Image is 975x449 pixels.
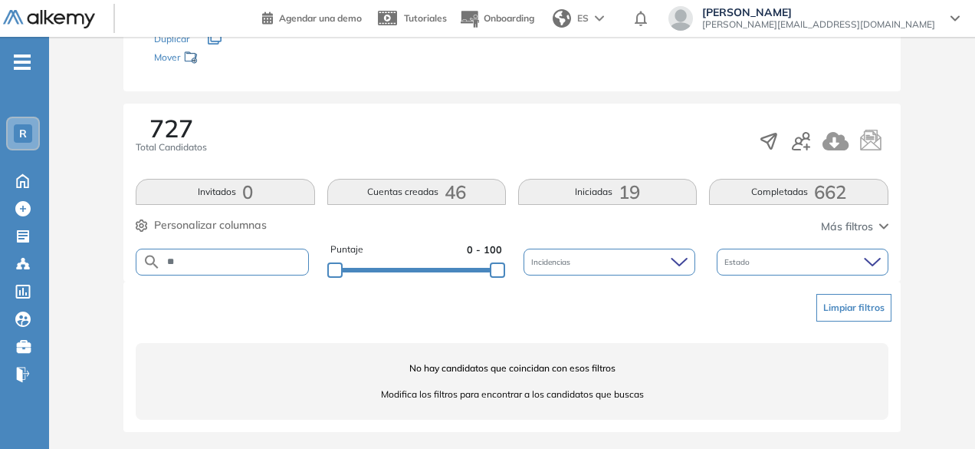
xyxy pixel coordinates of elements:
[327,179,506,205] button: Cuentas creadas46
[717,249,888,276] div: Estado
[136,388,888,401] span: Modifica los filtros para encontrar a los candidatos que buscas
[404,12,447,24] span: Tutoriales
[524,249,695,276] div: Incidencias
[14,61,31,64] i: -
[136,179,314,205] button: Invitados0
[3,10,95,29] img: Logo
[154,217,267,233] span: Personalizar columnas
[484,12,534,24] span: Onboarding
[821,219,888,235] button: Más filtros
[19,127,27,140] span: R
[821,219,873,235] span: Más filtros
[136,362,888,375] span: No hay candidatos que coincidan con esos filtros
[154,45,307,73] div: Mover
[467,243,502,257] span: 0 - 100
[531,256,573,268] span: Incidencias
[724,256,753,268] span: Estado
[595,15,604,21] img: arrow
[143,253,161,272] img: SEARCH_ALT
[154,33,189,45] span: Duplicar
[709,179,888,205] button: Completadas662
[518,179,697,205] button: Iniciadas19
[262,8,362,26] a: Agendar una demo
[149,116,193,140] span: 727
[136,217,267,233] button: Personalizar columnas
[702,18,935,31] span: [PERSON_NAME][EMAIL_ADDRESS][DOMAIN_NAME]
[816,294,891,322] button: Limpiar filtros
[702,6,935,18] span: [PERSON_NAME]
[459,2,534,35] button: Onboarding
[330,243,363,257] span: Puntaje
[279,12,362,24] span: Agendar una demo
[577,12,589,25] span: ES
[553,9,571,28] img: world
[136,140,207,154] span: Total Candidatos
